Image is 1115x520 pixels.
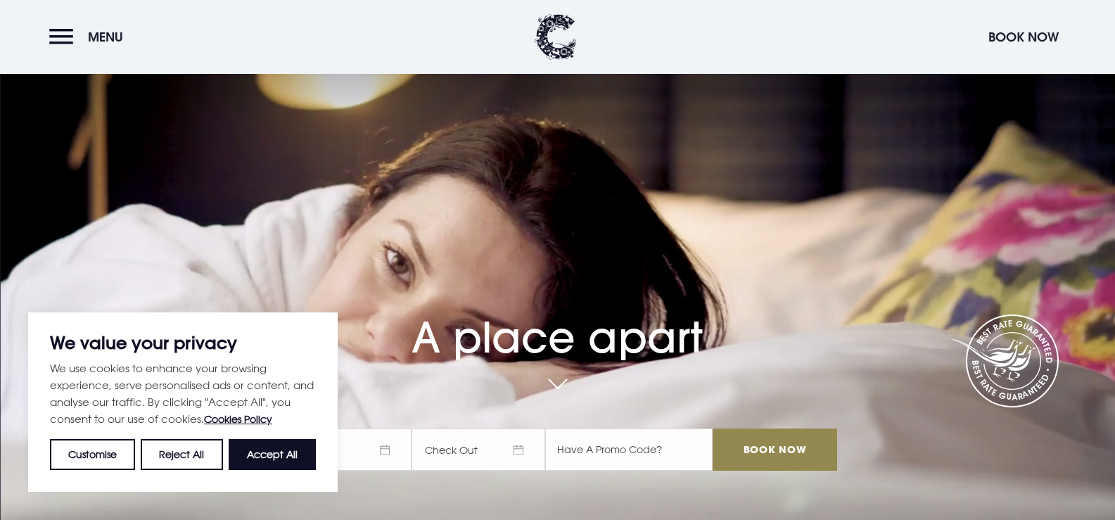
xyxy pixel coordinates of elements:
[50,439,135,470] button: Customise
[278,281,836,362] h1: A place apart
[981,22,1066,52] button: Book Now
[278,429,412,471] span: Check In
[204,413,272,425] a: Cookies Policy
[412,429,545,471] span: Check Out
[545,429,713,471] input: Have A Promo Code?
[141,439,222,470] button: Reject All
[50,334,316,351] p: We value your privacy
[50,360,316,428] p: We use cookies to enhance your browsing experience, serve personalised ads or content, and analys...
[229,439,316,470] button: Accept All
[49,22,130,52] button: Menu
[535,14,577,60] img: Clandeboye Lodge
[28,312,338,492] div: We value your privacy
[88,29,123,45] span: Menu
[713,429,836,471] input: Book Now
